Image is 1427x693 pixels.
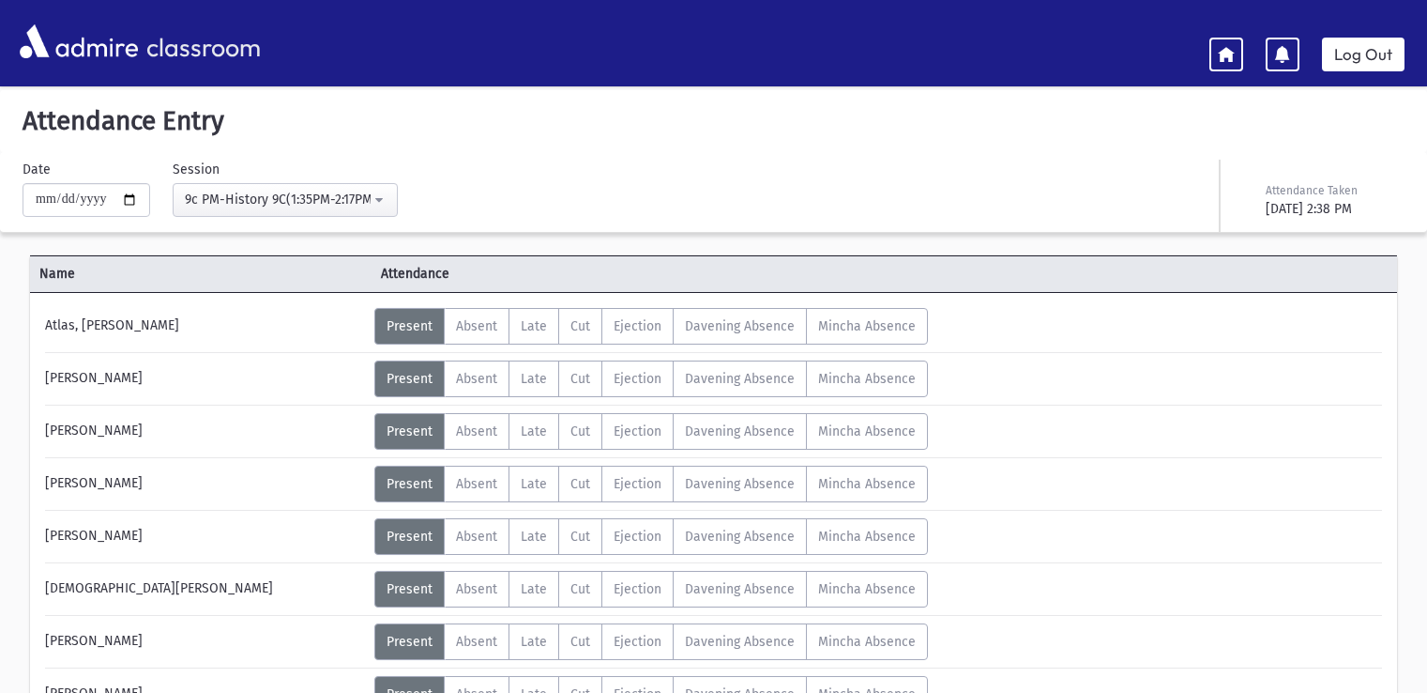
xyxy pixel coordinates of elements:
span: Cut [570,423,590,439]
label: Session [173,160,220,179]
span: Mincha Absence [818,476,916,492]
button: 9c PM-History 9C(1:35PM-2:17PM) [173,183,398,217]
span: Davening Absence [685,371,795,387]
div: 9c PM-History 9C(1:35PM-2:17PM) [185,190,371,209]
span: Present [387,318,433,334]
span: Davening Absence [685,476,795,492]
span: Present [387,634,433,650]
div: AttTypes [374,466,928,502]
span: Late [521,423,547,439]
span: Present [387,581,433,597]
div: AttTypes [374,518,928,555]
span: Davening Absence [685,318,795,334]
div: AttTypes [374,308,928,345]
span: Davening Absence [685,529,795,545]
div: [PERSON_NAME] [36,518,374,555]
span: Davening Absence [685,423,795,439]
span: Mincha Absence [818,318,916,334]
span: Late [521,476,547,492]
span: Ejection [614,423,661,439]
span: Davening Absence [685,581,795,597]
span: Absent [456,371,497,387]
div: [PERSON_NAME] [36,624,374,660]
span: Absent [456,581,497,597]
div: [PERSON_NAME] [36,413,374,450]
span: Absent [456,634,497,650]
span: Mincha Absence [818,634,916,650]
label: Date [23,160,51,179]
span: classroom [143,17,261,67]
span: Late [521,529,547,545]
span: Absent [456,423,497,439]
div: AttTypes [374,361,928,397]
h5: Attendance Entry [15,105,1412,137]
span: Cut [570,529,590,545]
span: Name [30,264,372,284]
span: Ejection [614,318,661,334]
div: [DEMOGRAPHIC_DATA][PERSON_NAME] [36,571,374,608]
span: Ejection [614,371,661,387]
span: Absent [456,529,497,545]
span: Mincha Absence [818,371,916,387]
span: Present [387,371,433,387]
span: Present [387,423,433,439]
a: Log Out [1322,38,1404,71]
div: [PERSON_NAME] [36,466,374,502]
span: Cut [570,581,590,597]
span: Absent [456,476,497,492]
div: Atlas, [PERSON_NAME] [36,308,374,345]
div: AttTypes [374,413,928,450]
span: Attendance [372,264,713,284]
span: Mincha Absence [818,581,916,597]
div: Attendance Taken [1266,182,1401,199]
span: Present [387,476,433,492]
span: Late [521,318,547,334]
span: Mincha Absence [818,423,916,439]
span: Absent [456,318,497,334]
span: Cut [570,371,590,387]
span: Late [521,371,547,387]
span: Cut [570,634,590,650]
span: Ejection [614,581,661,597]
div: [PERSON_NAME] [36,361,374,397]
span: Ejection [614,529,661,545]
span: Present [387,529,433,545]
div: AttTypes [374,624,928,660]
span: Late [521,581,547,597]
span: Late [521,634,547,650]
span: Ejection [614,476,661,492]
div: [DATE] 2:38 PM [1266,199,1401,219]
div: AttTypes [374,571,928,608]
img: AdmirePro [15,20,143,63]
span: Cut [570,318,590,334]
span: Cut [570,476,590,492]
span: Mincha Absence [818,529,916,545]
